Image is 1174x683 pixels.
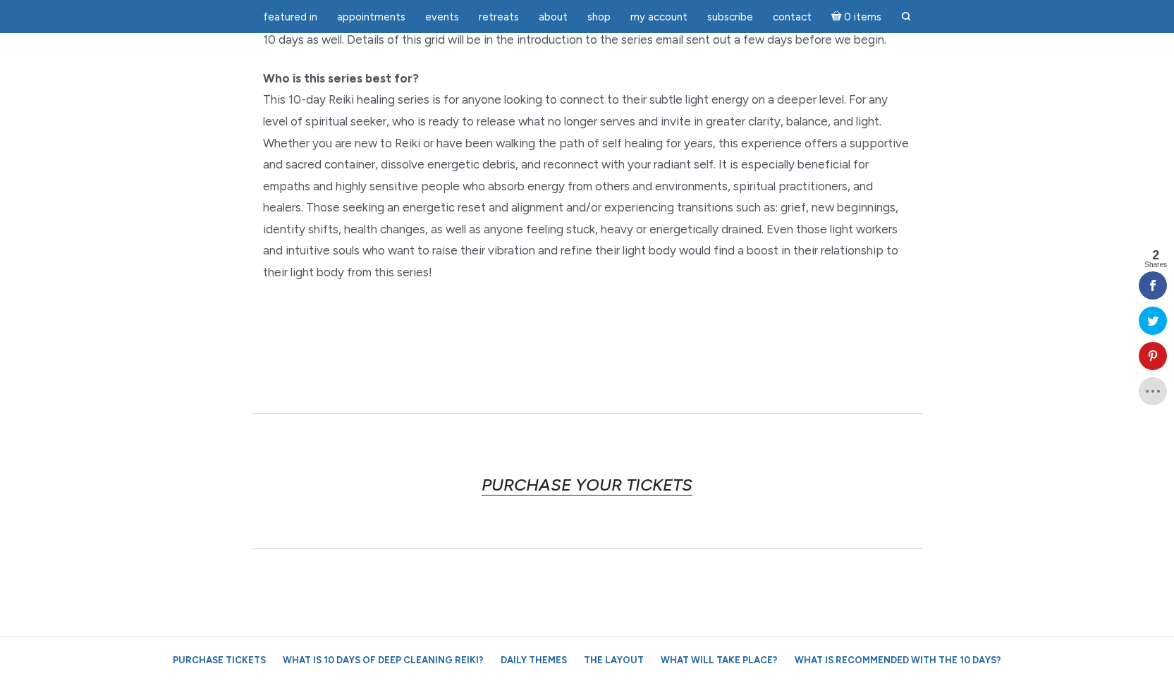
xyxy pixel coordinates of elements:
span: Contact [773,11,812,23]
a: About [530,4,576,31]
span: About [539,11,568,23]
a: My Account [622,4,696,31]
span: My Account [630,11,687,23]
span: Appointments [337,11,405,23]
i: Cart [831,11,845,23]
span: Subscribe [707,11,753,23]
a: What is 10 Days of Deep Cleaning Reiki? [276,648,491,672]
a: What will take place? [654,648,785,672]
span: 0 items [844,12,881,23]
a: featured in [255,4,326,31]
a: The Layout [577,648,651,672]
a: Daily Themes [494,648,574,672]
span: 2 [1144,249,1167,261]
a: Contact [764,4,820,31]
a: Events [417,4,467,31]
a: What is recommended with the 10 Days? [788,648,1008,672]
span: Shop [587,11,611,23]
span: Retreats [479,11,519,23]
a: Shop [579,4,619,31]
a: Appointments [329,4,414,31]
strong: Who is this series best for? [263,71,419,85]
a: Subscribe [699,4,762,31]
a: Cart0 items [823,2,891,31]
a: PURCHASE YOUR TICKETS [482,474,692,496]
a: Purchase Tickets [166,648,273,672]
a: Retreats [470,4,527,31]
p: This 10-day Reiki healing series is for anyone looking to connect to their subtle light energy on... [263,68,912,283]
span: featured in [263,11,317,23]
span: Shares [1144,261,1167,269]
span: Events [425,11,459,23]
